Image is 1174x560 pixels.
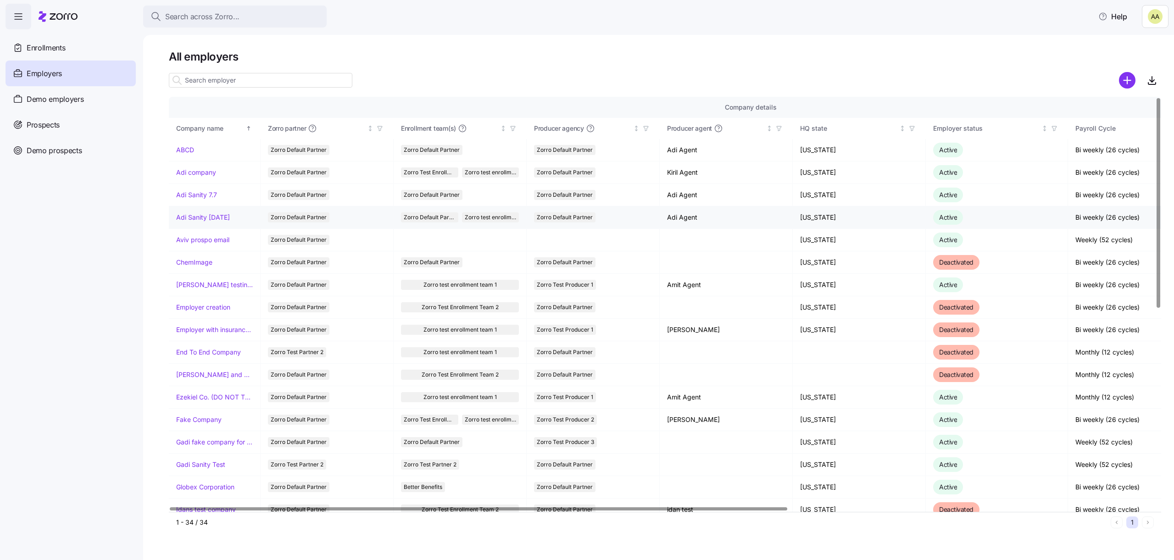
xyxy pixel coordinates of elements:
[1126,516,1138,528] button: 1
[271,505,327,515] span: Zorro Default Partner
[939,281,957,288] span: Active
[404,190,460,200] span: Zorro Default Partner
[176,280,253,289] a: [PERSON_NAME] testing recording
[800,123,897,133] div: HQ state
[660,161,793,184] td: Kiril Agent
[404,167,456,177] span: Zorro Test Enrollment Team 2
[176,460,225,469] a: Gadi Sanity Test
[176,482,234,492] a: Globex Corporation
[537,347,593,357] span: Zorro Default Partner
[939,505,974,513] span: Deactivated
[6,86,136,112] a: Demo employers
[660,319,793,341] td: [PERSON_NAME]
[271,347,323,357] span: Zorro Test Partner 2
[537,167,593,177] span: Zorro Default Partner
[939,258,974,266] span: Deactivated
[660,118,793,139] th: Producer agentNot sorted
[939,168,957,176] span: Active
[939,371,974,378] span: Deactivated
[537,460,593,470] span: Zorro Default Partner
[176,145,194,155] a: ABCD
[660,206,793,229] td: Adi Agent
[537,280,593,290] span: Zorro Test Producer 1
[527,118,660,139] th: Producer agencyNot sorted
[423,392,497,402] span: Zorro test enrollment team 1
[1098,11,1127,22] span: Help
[245,125,252,132] div: Sorted ascending
[404,145,460,155] span: Zorro Default Partner
[793,476,926,499] td: [US_STATE]
[404,415,456,425] span: Zorro Test Enrollment Team 2
[793,118,926,139] th: HQ stateNot sorted
[271,280,327,290] span: Zorro Default Partner
[939,146,957,154] span: Active
[939,326,974,333] span: Deactivated
[939,460,957,468] span: Active
[1148,9,1163,24] img: 69dbe272839496de7880a03cd36c60c1
[27,94,84,105] span: Demo employers
[422,370,499,380] span: Zorro Test Enrollment Team 2
[404,437,460,447] span: Zorro Default Partner
[176,518,1107,527] div: 1 - 34 / 34
[1119,72,1135,89] svg: add icon
[6,61,136,86] a: Employers
[537,212,593,222] span: Zorro Default Partner
[766,125,773,132] div: Not sorted
[143,6,327,28] button: Search across Zorro...
[271,235,327,245] span: Zorro Default Partner
[176,303,230,312] a: Employer creation
[6,35,136,61] a: Enrollments
[793,161,926,184] td: [US_STATE]
[1041,125,1048,132] div: Not sorted
[534,124,584,133] span: Producer agency
[793,409,926,431] td: [US_STATE]
[176,123,244,133] div: Company name
[169,50,1161,64] h1: All employers
[793,229,926,251] td: [US_STATE]
[176,393,253,402] a: Ezekiel Co. (DO NOT TOUCH)
[27,119,60,131] span: Prospects
[261,118,394,139] th: Zorro partnerNot sorted
[793,274,926,296] td: [US_STATE]
[537,190,593,200] span: Zorro Default Partner
[793,184,926,206] td: [US_STATE]
[271,190,327,200] span: Zorro Default Partner
[793,251,926,274] td: [US_STATE]
[933,123,1040,133] div: Employer status
[1111,516,1123,528] button: Previous page
[793,454,926,476] td: [US_STATE]
[939,416,957,423] span: Active
[899,125,906,132] div: Not sorted
[271,392,327,402] span: Zorro Default Partner
[271,212,327,222] span: Zorro Default Partner
[176,213,230,222] a: Adi Sanity [DATE]
[939,483,957,491] span: Active
[939,348,974,356] span: Deactivated
[793,319,926,341] td: [US_STATE]
[271,437,327,447] span: Zorro Default Partner
[537,482,593,492] span: Zorro Default Partner
[404,482,442,492] span: Better Benefits
[939,191,957,199] span: Active
[500,125,506,132] div: Not sorted
[176,415,222,424] a: Fake Company
[793,139,926,161] td: [US_STATE]
[793,431,926,454] td: [US_STATE]
[169,73,352,88] input: Search employer
[271,460,323,470] span: Zorro Test Partner 2
[422,505,499,515] span: Zorro Test Enrollment Team 2
[660,386,793,409] td: Amit Agent
[939,393,957,401] span: Active
[176,438,253,447] a: Gadi fake company for test
[537,145,593,155] span: Zorro Default Partner
[6,138,136,163] a: Demo prospects
[176,370,253,379] a: [PERSON_NAME] and ChemImage
[465,212,517,222] span: Zorro test enrollment team 1
[465,167,517,177] span: Zorro test enrollment team 1
[667,124,712,133] span: Producer agent
[27,145,82,156] span: Demo prospects
[176,325,253,334] a: Employer with insurance problems
[465,415,517,425] span: Zorro test enrollment team 1
[793,386,926,409] td: [US_STATE]
[939,303,974,311] span: Deactivated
